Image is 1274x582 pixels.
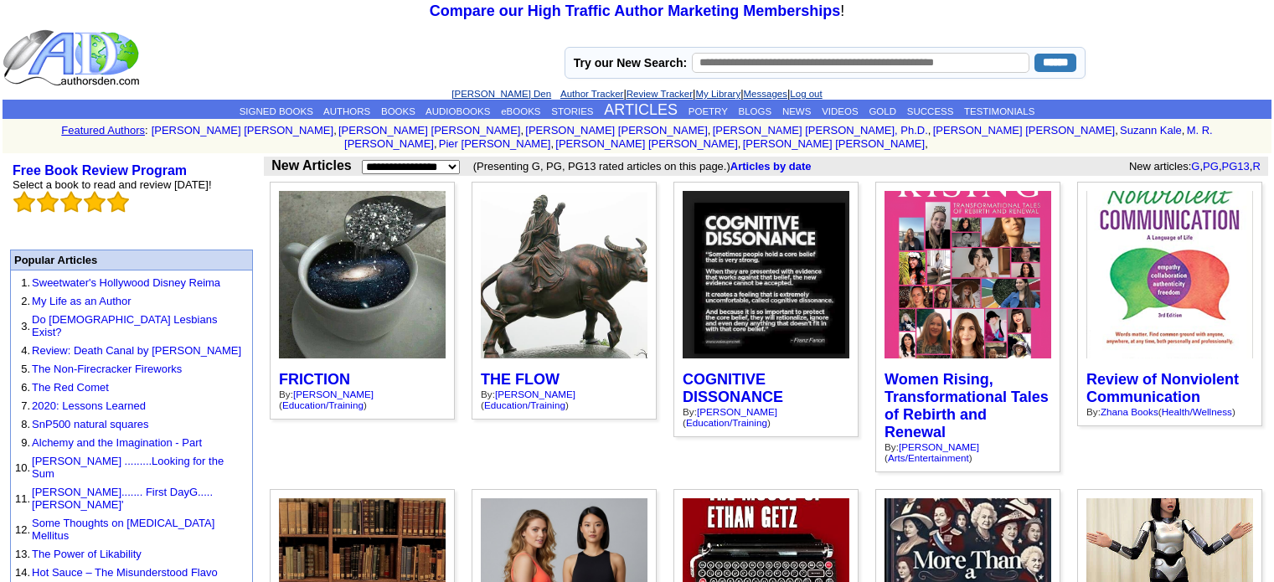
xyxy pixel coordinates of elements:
a: [PERSON_NAME] [697,406,777,417]
font: New articles: , , , [1129,160,1266,173]
a: Alchemy and the Imagination - Part [32,436,202,449]
a: [PERSON_NAME] [293,389,374,399]
img: bigemptystars.png [37,191,59,213]
font: 4. [21,344,30,357]
img: shim.gif [15,545,16,546]
font: 2. [21,295,30,307]
b: New Articles [271,158,351,173]
font: 10. [15,461,30,474]
a: THE FLOW [481,371,560,388]
a: [PERSON_NAME] Den [451,89,551,99]
img: shim.gif [15,434,16,435]
font: i [1184,126,1186,136]
a: Review of Nonviolent Communication [1086,371,1239,405]
a: Women Rising, Transformational Tales of Rebirth and Renewal [885,371,1049,440]
font: 5. [21,363,30,375]
a: BLOGS [738,106,771,116]
a: Review Tracker [627,89,693,99]
a: Articles by date [730,160,812,173]
img: shim.gif [15,397,16,398]
img: shim.gif [15,360,16,361]
a: SUCCESS [907,106,954,116]
a: AUTHORS [323,106,370,116]
a: [PERSON_NAME] [PERSON_NAME] [743,137,925,150]
a: Education/Training [484,399,565,410]
font: | | | | [451,87,822,100]
a: [PERSON_NAME] [PERSON_NAME] [933,124,1115,136]
a: [PERSON_NAME] [899,441,979,452]
font: i [337,126,338,136]
a: Education/Training [686,417,767,428]
a: My Library [695,89,740,99]
a: Free Book Review Program [13,163,187,178]
font: i [524,126,525,136]
font: 8. [21,418,30,430]
div: By: ( ) [683,406,849,428]
a: Suzann Kale [1120,124,1182,136]
div: By: ( ) [481,389,647,410]
font: i [1118,126,1120,136]
font: (Presenting G, PG, PG13 rated articles on this page.) [473,160,838,173]
a: Zhana Books [1101,406,1158,417]
a: Pier [PERSON_NAME] [439,137,551,150]
font: i [437,140,439,149]
a: ARTICLES [604,101,678,118]
a: My Life as an Author [32,295,132,307]
font: i [931,126,932,136]
a: BOOKS [381,106,415,116]
a: Review: Death Canal by [PERSON_NAME] [32,344,241,357]
a: Sweetwater's Hollywood Disney Reima [32,276,220,289]
img: shim.gif [15,514,16,515]
font: 12. [15,523,30,536]
img: shim.gif [15,379,16,379]
a: R [1252,160,1260,173]
a: Education/Training [282,399,364,410]
a: Hot Sauce – The Misunderstood Flavo [32,566,218,579]
a: AUDIOBOOKS [426,106,490,116]
font: , , , , , , , , , , [152,124,1213,150]
font: 13. [15,548,30,560]
font: : [145,124,148,136]
a: M. R. [PERSON_NAME] [344,124,1213,150]
font: 14. [15,566,30,579]
a: Compare our High Traffic Author Marketing Memberships [430,3,840,19]
a: Do [DEMOGRAPHIC_DATA] Lesbians Exist? [32,313,217,338]
font: i [710,126,712,136]
a: The Red Comet [32,381,109,394]
a: [PERSON_NAME] .........Looking for the Sum [32,455,224,480]
div: By: ( ) [279,389,446,410]
img: bigemptystars.png [107,191,129,213]
a: [PERSON_NAME] [PERSON_NAME] [338,124,520,136]
div: By: ( ) [1086,406,1253,417]
font: i [928,140,930,149]
a: Health/Wellness [1162,406,1232,417]
label: Try our New Search: [574,56,687,70]
a: The Power of Likability [32,548,142,560]
font: Select a book to read and review [DATE]! [13,178,212,191]
a: STORIES [551,106,593,116]
img: shim.gif [15,292,16,293]
img: bigemptystars.png [84,191,106,213]
a: [PERSON_NAME] [PERSON_NAME] [525,124,707,136]
font: i [554,140,555,149]
a: COGNITIVE DISSONANCE [683,371,783,405]
a: GOLD [869,106,896,116]
a: [PERSON_NAME]....... First DayG.....[PERSON_NAME]' [32,486,213,511]
img: shim.gif [15,342,16,343]
a: NEWS [782,106,812,116]
a: Some Thoughts on [MEDICAL_DATA] Mellitus [32,517,214,542]
a: SnP500 natural squares [32,418,148,430]
a: FRICTION [279,371,350,388]
img: bigemptystars.png [60,191,82,213]
font: 9. [21,436,30,449]
img: shim.gif [15,564,16,564]
font: 1. [21,276,30,289]
a: eBOOKS [501,106,540,116]
a: [PERSON_NAME] [PERSON_NAME] [152,124,333,136]
img: shim.gif [15,311,16,312]
a: [PERSON_NAME] [PERSON_NAME] [555,137,737,150]
div: By: ( ) [885,441,1051,463]
font: i [740,140,742,149]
